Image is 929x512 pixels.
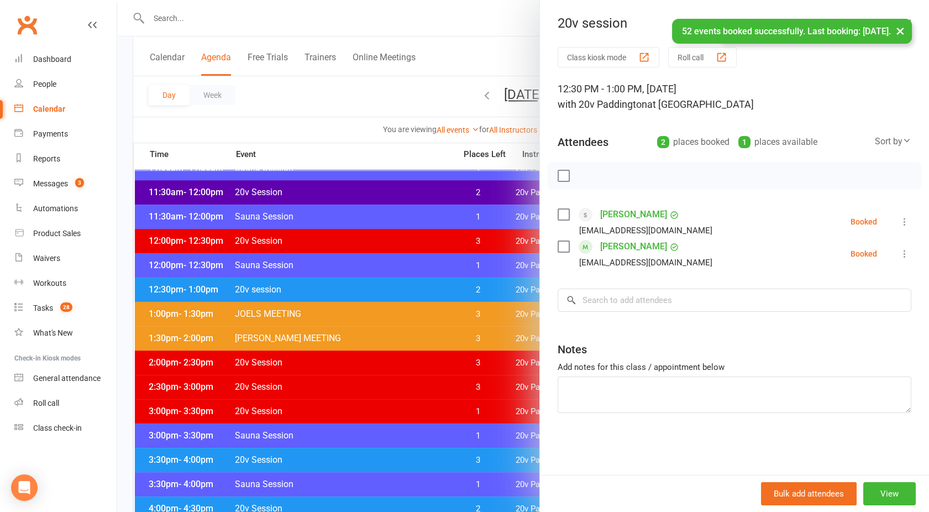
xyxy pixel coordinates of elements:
[558,81,911,112] div: 12:30 PM - 1:00 PM, [DATE]
[33,374,101,383] div: General attendance
[558,361,911,374] div: Add notes for this class / appointment below
[33,105,65,113] div: Calendar
[14,296,117,321] a: Tasks 28
[11,474,38,501] div: Open Intercom Messenger
[14,72,117,97] a: People
[14,147,117,171] a: Reports
[558,47,659,67] button: Class kiosk mode
[738,136,750,148] div: 1
[14,47,117,72] a: Dashboard
[579,223,712,238] div: [EMAIL_ADDRESS][DOMAIN_NAME]
[14,321,117,346] a: What's New
[851,250,877,258] div: Booked
[14,221,117,246] a: Product Sales
[33,80,56,88] div: People
[540,15,929,31] div: 20v session
[33,254,60,263] div: Waivers
[33,129,68,138] div: Payments
[657,136,669,148] div: 2
[863,482,916,505] button: View
[33,399,59,407] div: Roll call
[558,98,647,110] span: with 20v Paddington
[14,171,117,196] a: Messages 3
[672,19,912,44] div: 52 events booked successfully. Last booking: [DATE].
[558,342,587,357] div: Notes
[600,206,667,223] a: [PERSON_NAME]
[600,238,667,255] a: [PERSON_NAME]
[14,271,117,296] a: Workouts
[33,304,53,312] div: Tasks
[33,55,71,64] div: Dashboard
[875,134,911,149] div: Sort by
[14,122,117,147] a: Payments
[14,416,117,441] a: Class kiosk mode
[14,366,117,391] a: General attendance kiosk mode
[558,134,608,150] div: Attendees
[14,246,117,271] a: Waivers
[890,19,910,43] button: ×
[33,424,82,432] div: Class check-in
[33,204,78,213] div: Automations
[761,482,857,505] button: Bulk add attendees
[33,279,66,288] div: Workouts
[657,134,729,150] div: places booked
[33,154,60,163] div: Reports
[558,289,911,312] input: Search to add attendees
[13,11,41,39] a: Clubworx
[668,47,737,67] button: Roll call
[75,178,84,187] span: 3
[851,218,877,226] div: Booked
[14,196,117,221] a: Automations
[33,328,73,337] div: What's New
[647,98,754,110] span: at [GEOGRAPHIC_DATA]
[579,255,712,270] div: [EMAIL_ADDRESS][DOMAIN_NAME]
[738,134,817,150] div: places available
[14,391,117,416] a: Roll call
[60,302,72,312] span: 28
[33,229,81,238] div: Product Sales
[14,97,117,122] a: Calendar
[33,179,68,188] div: Messages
